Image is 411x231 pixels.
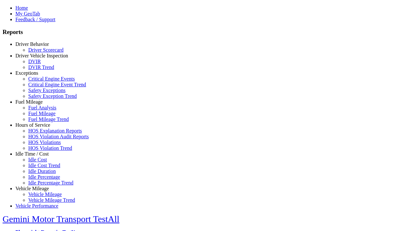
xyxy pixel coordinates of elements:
[15,70,38,76] a: Exceptions
[15,17,55,22] a: Feedback / Support
[28,163,60,168] a: Idle Cost Trend
[28,111,56,116] a: Fuel Mileage
[15,41,49,47] a: Driver Behavior
[15,5,28,11] a: Home
[15,186,49,191] a: Vehicle Mileage
[28,140,61,145] a: HOS Violations
[28,197,75,203] a: Vehicle Mileage Trend
[28,168,56,174] a: Idle Duration
[28,180,73,185] a: Idle Percentage Trend
[3,214,119,224] a: Gemini Motor Transport TestAll
[28,93,77,99] a: Safety Exception Trend
[15,99,43,105] a: Fuel Mileage
[28,128,82,133] a: HOS Explanation Reports
[28,64,54,70] a: DVIR Trend
[3,29,408,36] h3: Reports
[28,76,75,81] a: Critical Engine Events
[28,82,86,87] a: Critical Engine Event Trend
[28,88,66,93] a: Safety Exceptions
[28,145,72,151] a: HOS Violation Trend
[28,105,57,110] a: Fuel Analysis
[15,151,49,157] a: Idle Time / Cost
[28,47,64,53] a: Driver Scorecard
[28,157,47,162] a: Idle Cost
[15,122,50,128] a: Hours of Service
[28,192,62,197] a: Vehicle Mileage
[28,174,60,180] a: Idle Percentage
[15,53,68,58] a: Driver Vehicle Inspection
[15,203,58,209] a: Vehicle Performance
[28,134,89,139] a: HOS Violation Audit Reports
[28,59,41,64] a: DVIR
[28,116,69,122] a: Fuel Mileage Trend
[15,11,40,16] a: My GeoTab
